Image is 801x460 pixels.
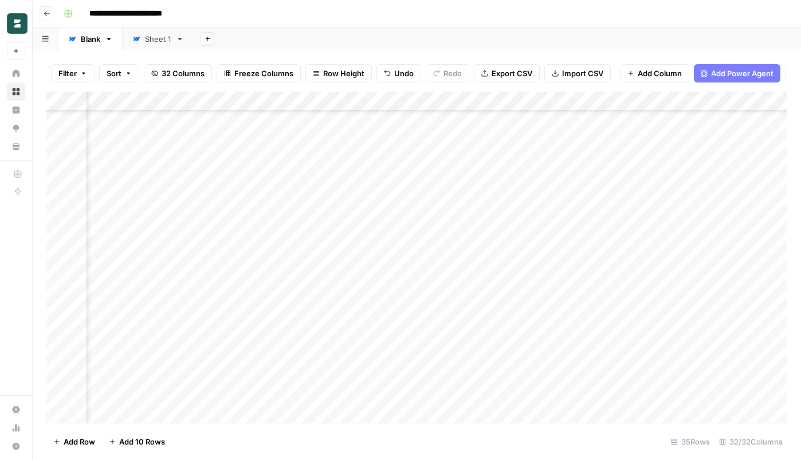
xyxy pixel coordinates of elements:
a: Home [7,64,25,82]
span: Undo [394,68,414,79]
button: Row Height [305,64,372,82]
button: Add Column [620,64,689,82]
img: Borderless Logo [7,13,28,34]
button: Export CSV [474,64,540,82]
div: Sheet 1 [145,33,171,45]
button: Sort [99,64,139,82]
a: Usage [7,419,25,437]
button: Filter [51,64,95,82]
button: Redo [426,64,469,82]
div: 35 Rows [666,433,714,451]
span: Freeze Columns [234,68,293,79]
a: Opportunities [7,119,25,137]
span: Row Height [323,68,364,79]
div: Blank [81,33,100,45]
button: Help + Support [7,437,25,455]
span: Redo [443,68,462,79]
span: Add 10 Rows [119,436,165,447]
a: Blank [58,27,123,50]
button: Undo [376,64,421,82]
button: Add 10 Rows [102,433,172,451]
span: Import CSV [562,68,603,79]
span: Add Column [638,68,682,79]
a: Your Data [7,137,25,156]
a: Settings [7,400,25,419]
button: Add Row [46,433,102,451]
a: Browse [7,82,25,101]
button: Workspace: Borderless [7,9,25,38]
div: 32/32 Columns [714,433,787,451]
button: Freeze Columns [217,64,301,82]
span: Sort [107,68,121,79]
span: Add Row [64,436,95,447]
span: Filter [58,68,77,79]
button: 32 Columns [144,64,212,82]
span: 32 Columns [162,68,205,79]
a: Insights [7,101,25,119]
button: Add Power Agent [694,64,780,82]
button: Import CSV [544,64,611,82]
span: Add Power Agent [711,68,773,79]
a: Sheet 1 [123,27,194,50]
span: Export CSV [492,68,532,79]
